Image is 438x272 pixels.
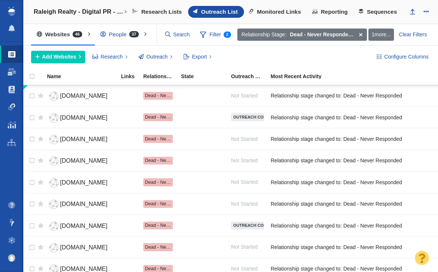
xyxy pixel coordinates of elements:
[145,266,198,271] span: Dead - Never Responded
[146,53,168,61] span: Outreach
[60,93,107,99] span: [DOMAIN_NAME]
[395,29,431,41] div: Clear Filters
[271,114,402,121] span: Relationship stage changed to: Dead - Never Responded
[60,266,107,272] span: [DOMAIN_NAME]
[47,198,114,211] a: [DOMAIN_NAME]
[145,93,198,98] span: Dead - Never Responded
[181,74,230,79] div: State
[140,236,178,258] td: Dead - Never Responded
[101,53,123,61] span: Research
[372,31,391,37] span: 1 more...
[47,220,114,233] a: [DOMAIN_NAME]
[201,9,238,15] span: Outreach List
[145,115,198,120] span: Dead - Never Responded
[192,53,207,61] span: Export
[140,128,178,150] td: Dead - Never Responded
[60,223,107,229] span: [DOMAIN_NAME]
[31,51,85,63] button: Add Websites
[181,74,230,80] a: State
[307,6,354,18] a: Reporting
[140,172,178,193] td: Dead - Never Responded
[162,28,193,41] input: Search
[88,51,132,63] button: Research
[244,6,307,18] a: Monitored Links
[129,31,139,37] span: 37
[224,31,231,38] span: 2
[47,176,114,189] a: [DOMAIN_NAME]
[47,155,114,167] a: [DOMAIN_NAME]
[271,200,402,207] span: Relationship stage changed to: Dead - Never Responded
[34,8,124,16] h4: Raleigh Realty - Digital PR - Real Estate Trends Report 2025
[60,115,107,121] span: [DOMAIN_NAME]
[140,150,178,171] td: Dead - Never Responded
[140,106,178,128] td: Dead - Never Responded
[145,245,198,250] span: Dead - Never Responded
[8,254,16,262] img: 7fb476f5f58765841e71330b60249933
[140,193,178,215] td: Dead - Never Responded
[140,85,178,107] td: Dead - Never Responded
[271,179,402,186] span: Relationship stage changed to: Dead - Never Responded
[354,6,403,18] a: Sequences
[271,136,402,142] span: Relationship stage changed to: Dead - Never Responded
[271,244,402,251] span: Relationship stage changed to: Dead - Never Responded
[140,215,178,236] td: Dead - Never Responded
[42,53,76,61] span: Add Websites
[384,53,429,61] span: Configure Columns
[271,157,402,164] span: Relationship stage changed to: Dead - Never Responded
[47,74,120,80] a: Name
[141,9,182,15] span: Research Lists
[143,74,180,79] div: Relationship Stage
[128,6,188,18] a: Research Lists
[271,222,402,229] span: Relationship stage changed to: Dead - Never Responded
[145,201,198,206] span: Dead - Never Responded
[368,29,394,41] button: 1more...
[8,7,15,16] img: buzzstream_logo_iconsimple.png
[241,31,286,39] span: Relationship Stage:
[47,133,114,146] a: [DOMAIN_NAME]
[145,180,198,185] span: Dead - Never Responded
[60,201,107,207] span: [DOMAIN_NAME]
[231,74,270,79] div: Outreach Status
[95,26,148,43] div: People
[60,244,107,251] span: [DOMAIN_NAME]
[134,51,177,63] button: Outreach
[231,74,270,80] a: Outreach Status
[179,51,216,63] button: Export
[60,179,107,186] span: [DOMAIN_NAME]
[145,158,198,163] span: Dead - Never Responded
[372,51,433,63] button: Configure Columns
[47,90,114,103] a: [DOMAIN_NAME]
[121,74,143,79] div: Links
[145,223,198,228] span: Dead - Never Responded
[271,265,402,272] span: Relationship stage changed to: Dead - Never Responded
[188,6,244,18] a: Outreach List
[60,157,107,164] span: [DOMAIN_NAME]
[60,136,107,142] span: [DOMAIN_NAME]
[196,28,235,42] span: Filter
[367,9,397,15] span: Sequences
[257,9,301,15] span: Monitored Links
[271,92,402,99] span: Relationship stage changed to: Dead - Never Responded
[321,9,348,15] span: Reporting
[47,74,120,79] div: Name
[145,136,198,142] span: Dead - Never Responded
[47,112,114,125] a: [DOMAIN_NAME]
[143,74,180,80] a: Relationship Stage
[290,31,355,39] strong: Dead - Never Responded or Unsuccessful - No Reply
[121,74,143,80] a: Links
[47,241,114,254] a: [DOMAIN_NAME]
